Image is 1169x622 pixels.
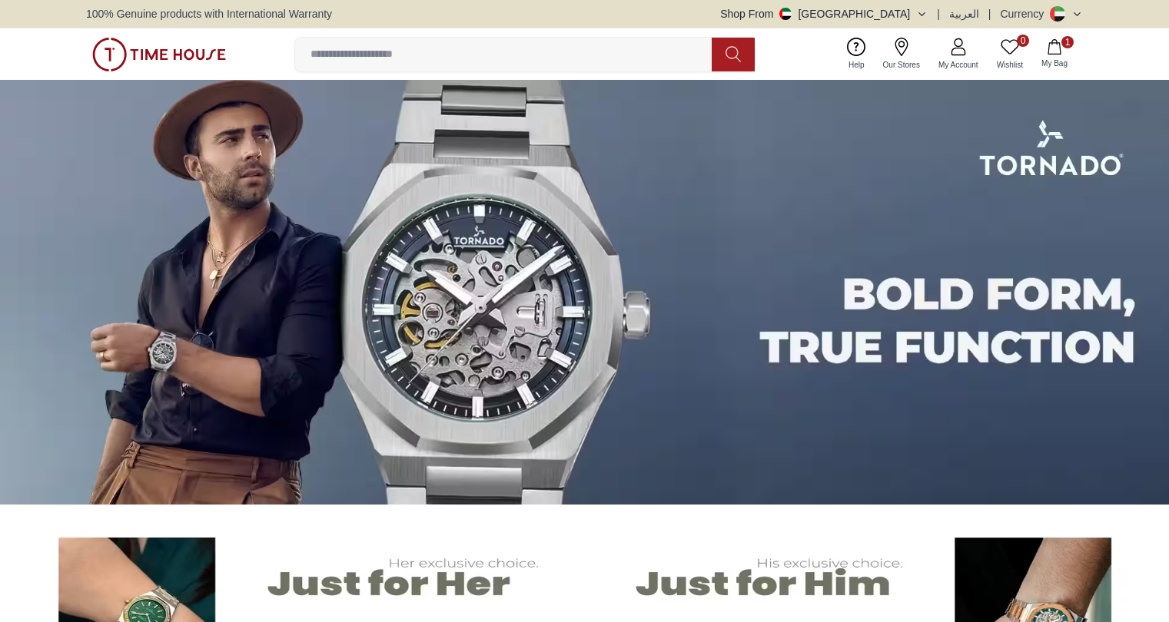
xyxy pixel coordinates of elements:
[932,59,985,71] span: My Account
[779,8,792,20] img: United Arab Emirates
[1017,35,1029,47] span: 0
[1032,36,1077,72] button: 1My Bag
[937,6,940,22] span: |
[988,6,991,22] span: |
[1000,6,1050,22] div: Currency
[1035,58,1074,69] span: My Bag
[86,6,332,22] span: 100% Genuine products with International Warranty
[1061,36,1074,48] span: 1
[877,59,926,71] span: Our Stores
[988,35,1032,74] a: 0Wishlist
[839,35,874,74] a: Help
[720,6,928,22] button: Shop From[GEOGRAPHIC_DATA]
[949,6,979,22] button: العربية
[874,35,929,74] a: Our Stores
[991,59,1029,71] span: Wishlist
[92,38,226,71] img: ...
[842,59,871,71] span: Help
